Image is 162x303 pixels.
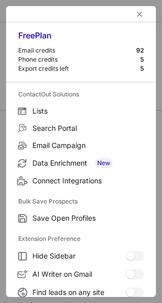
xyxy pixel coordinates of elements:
[18,193,144,210] label: Bulk Save Prospects
[6,103,156,120] label: Lists
[6,265,156,283] label: AI Writer on Gmail
[18,231,144,247] label: Extension Preference
[32,251,126,261] span: Hide Sidebar
[136,46,144,55] div: 92
[140,56,144,64] div: 5
[32,214,144,223] span: Save Open Profiles
[6,210,156,227] label: Save Open Profiles
[134,8,146,20] button: left-button
[6,283,156,301] label: Find leads on any site
[32,270,126,279] span: AI Writer on Gmail
[32,158,144,168] span: Data Enrichment
[6,154,156,172] label: Data Enrichment New
[32,124,144,133] span: Search Portal
[18,46,136,55] div: Email credits
[18,65,140,73] div: Export credits left
[6,137,156,154] label: Email Campaign
[6,247,156,265] label: Hide Sidebar
[32,107,144,116] span: Lists
[140,65,144,73] div: 5
[95,158,112,168] span: New
[18,86,144,103] label: ContactOut Solutions
[18,30,144,46] div: Free Plan
[18,56,140,64] div: Phone credits
[32,176,144,185] span: Connect Integrations
[6,120,156,137] label: Search Portal
[6,172,156,189] label: Connect Integrations
[32,288,126,297] span: Find leads on any site
[32,141,144,150] span: Email Campaign
[16,9,26,19] button: right-button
